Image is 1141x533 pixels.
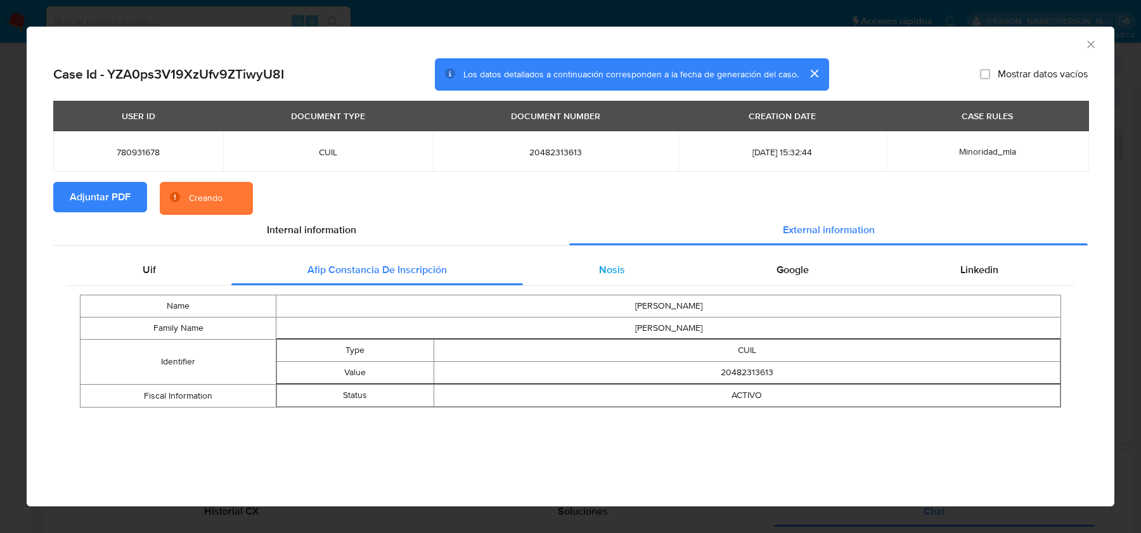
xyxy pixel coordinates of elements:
span: 780931678 [68,146,208,158]
td: Type [277,340,434,362]
td: CUIL [434,340,1060,362]
td: Status [277,385,434,407]
div: CASE RULES [954,105,1021,127]
td: Fiscal Information [81,385,276,408]
span: Adjuntar PDF [70,183,131,211]
button: Adjuntar PDF [53,182,147,212]
div: CREATION DATE [741,105,823,127]
h2: Case Id - YZA0ps3V19XzUfv9ZTiwyU8I [53,66,284,82]
div: closure-recommendation-modal [27,27,1114,506]
div: DOCUMENT NUMBER [503,105,608,127]
span: Linkedin [960,262,998,277]
span: [DATE] 15:32:44 [693,146,872,158]
td: Family Name [81,318,276,340]
span: Nosis [599,262,625,277]
span: Uif [143,262,156,277]
span: Internal information [267,222,356,237]
td: ACTIVO [434,385,1060,407]
div: Detailed info [53,215,1088,245]
div: USER ID [114,105,163,127]
span: Afip Constancia De Inscripción [307,262,447,277]
td: Value [277,362,434,384]
span: Mostrar datos vacíos [998,68,1088,80]
button: cerrar [799,58,829,89]
div: Detailed external info [67,255,1074,285]
td: Name [81,295,276,318]
span: 20482313613 [448,146,662,158]
td: [PERSON_NAME] [276,295,1061,318]
div: Creando [189,192,222,205]
td: 20482313613 [434,362,1060,384]
span: Google [777,262,809,277]
span: Los datos detallados a continuación corresponden a la fecha de generación del caso. [463,68,799,80]
span: External information [783,222,875,237]
td: [PERSON_NAME] [276,318,1061,340]
td: Identifier [81,340,276,385]
button: Cerrar ventana [1085,38,1096,49]
span: Minoridad_mla [959,145,1016,158]
span: CUIL [238,146,418,158]
div: DOCUMENT TYPE [283,105,373,127]
input: Mostrar datos vacíos [980,69,990,79]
